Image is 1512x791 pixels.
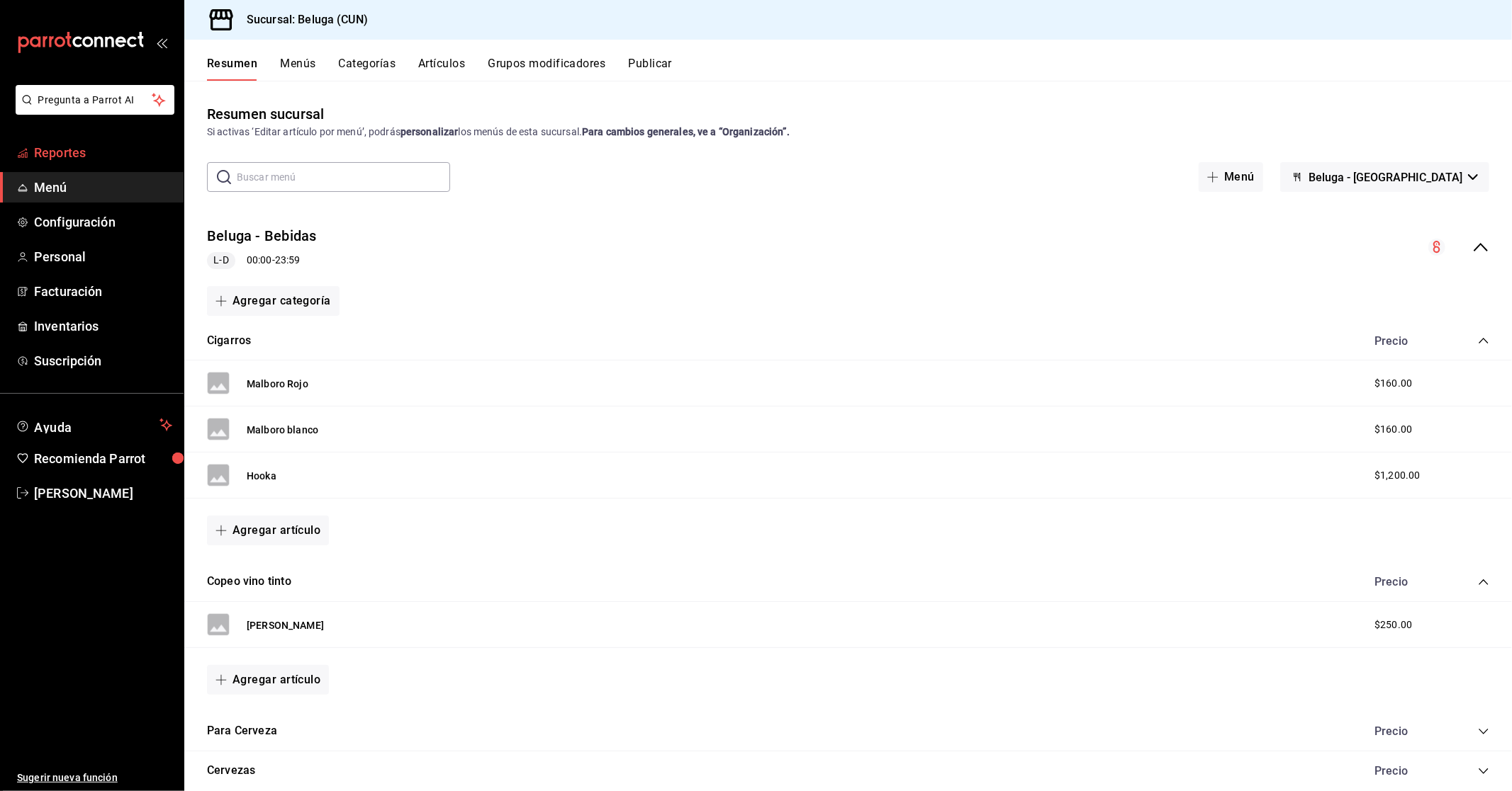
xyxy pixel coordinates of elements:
[280,57,315,81] button: Menús
[207,57,1512,81] div: navigation tabs
[488,57,605,81] button: Grupos modificadores
[247,469,276,483] button: Hooka
[34,212,172,232] span: Configuración
[1374,468,1420,483] span: $1,200.00
[208,253,234,268] span: L-D
[1374,422,1412,437] span: $160.00
[207,516,329,545] button: Agregar artículo
[207,574,291,590] button: Copeo vino tinto
[207,286,340,316] button: Agregar categoría
[1360,334,1451,348] div: Precio
[1478,576,1489,588] button: collapse-category-row
[16,85,174,115] button: Pregunta a Parrot AI
[34,282,172,301] span: Facturación
[1478,335,1489,346] button: collapse-category-row
[207,252,316,269] div: 00:00 - 23:59
[1374,376,1412,391] span: $160.00
[1478,766,1489,777] button: collapse-category-row
[1374,618,1412,632] span: $250.00
[34,247,172,266] span: Personal
[17,770,172,785] span: Sugerir nueva función
[247,423,318,437] button: Malboro blanco
[1360,575,1451,588] div: Precio
[247,377,308,391] button: Malboro Rojo
[207,103,324,125] div: Resumen sucursal
[34,449,172,468] span: Recomienda Parrot
[207,57,257,81] button: Resumen
[418,57,465,81] button: Artículos
[1360,724,1451,738] div: Precio
[156,37,167,48] button: open_drawer_menu
[34,416,154,433] span: Ayuda
[1280,162,1489,192] button: Beluga - [GEOGRAPHIC_DATA]
[34,178,172,197] span: Menú
[34,143,172,162] span: Reportes
[34,484,172,503] span: [PERSON_NAME]
[247,618,324,632] button: [PERSON_NAME]
[1360,764,1451,778] div: Precio
[207,763,255,779] button: Cervezas
[34,317,172,336] span: Inventarios
[582,126,790,137] strong: Para cambios generales, ve a “Organización”.
[235,11,368,28] h3: Sucursal: Beluga (CUN)
[1309,171,1462,184] span: Beluga - [GEOGRAPHIC_DATA]
[207,333,251,349] button: Cigarros
[401,126,459,137] strong: personalizar
[237,163,450,191] input: Buscar menú
[38,93,152,108] span: Pregunta a Parrot AI
[34,351,172,370] span: Suscripción
[339,57,396,81] button: Categorías
[207,125,1489,140] div: Si activas ‘Editar artículo por menú’, podrás los menús de esta sucursal.
[628,57,672,81] button: Publicar
[207,665,329,695] button: Agregar artículo
[207,723,277,739] button: Para Cerveza
[207,226,316,246] button: Beluga - Bebidas
[1199,162,1263,192] button: Menú
[184,215,1512,280] div: collapse-menu-row
[1478,726,1489,737] button: collapse-category-row
[10,103,174,118] a: Pregunta a Parrot AI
